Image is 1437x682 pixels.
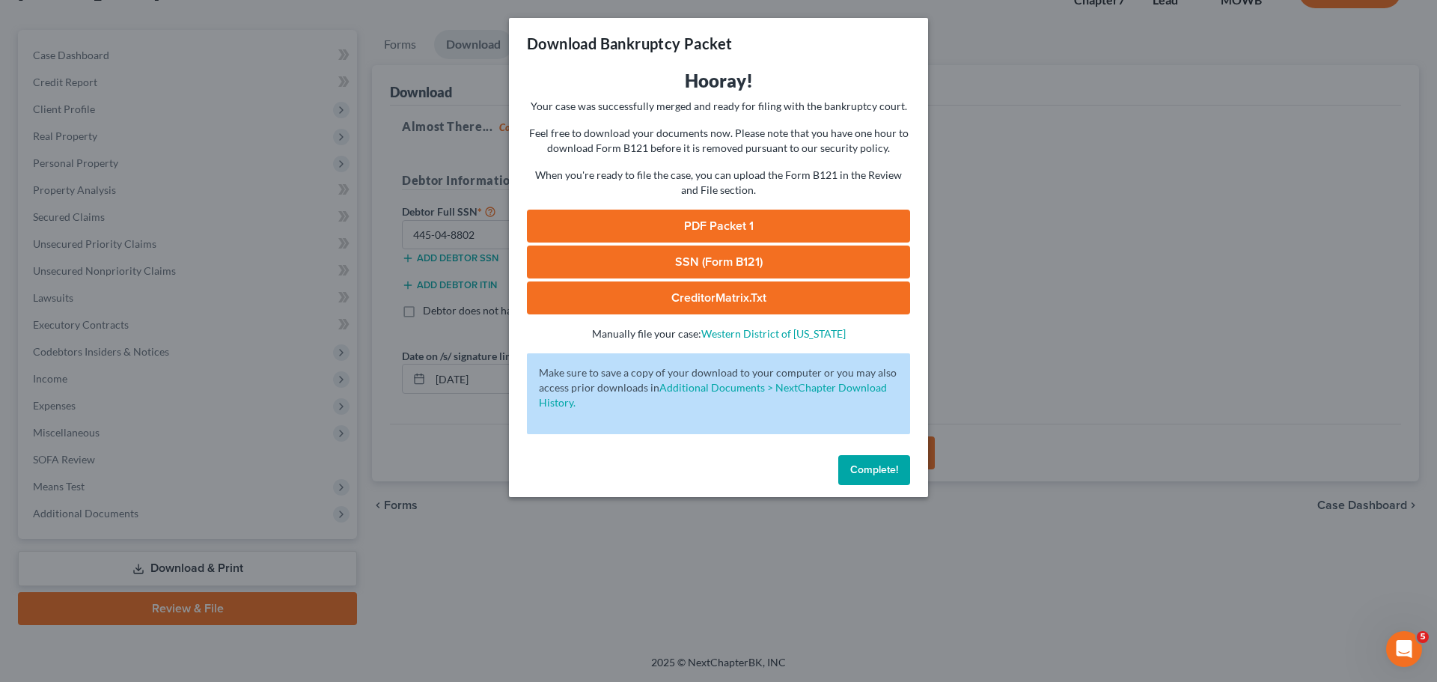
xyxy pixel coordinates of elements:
span: Complete! [850,463,898,476]
a: CreditorMatrix.txt [527,281,910,314]
p: Make sure to save a copy of your download to your computer or you may also access prior downloads in [539,365,898,410]
p: Manually file your case: [527,326,910,341]
p: Feel free to download your documents now. Please note that you have one hour to download Form B12... [527,126,910,156]
span: 5 [1417,631,1429,643]
a: Western District of [US_STATE] [701,327,846,340]
a: Additional Documents > NextChapter Download History. [539,381,887,409]
button: Complete! [838,455,910,485]
iframe: Intercom live chat [1386,631,1422,667]
p: Your case was successfully merged and ready for filing with the bankruptcy court. [527,99,910,114]
p: When you're ready to file the case, you can upload the Form B121 in the Review and File section. [527,168,910,198]
h3: Download Bankruptcy Packet [527,33,732,54]
a: SSN (Form B121) [527,246,910,278]
h3: Hooray! [527,69,910,93]
a: PDF Packet 1 [527,210,910,243]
